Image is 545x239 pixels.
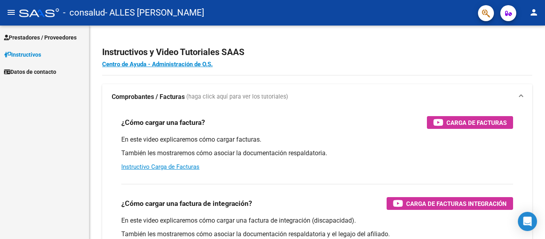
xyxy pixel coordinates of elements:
[406,199,507,209] span: Carga de Facturas Integración
[102,61,213,68] a: Centro de Ayuda - Administración de O.S.
[121,198,252,209] h3: ¿Cómo cargar una factura de integración?
[518,212,537,231] div: Open Intercom Messenger
[529,8,539,17] mat-icon: person
[121,135,513,144] p: En este video explicaremos cómo cargar facturas.
[105,4,204,22] span: - ALLES [PERSON_NAME]
[121,163,199,170] a: Instructivo Carga de Facturas
[4,50,41,59] span: Instructivos
[4,67,56,76] span: Datos de contacto
[387,197,513,210] button: Carga de Facturas Integración
[121,230,513,239] p: También les mostraremos cómo asociar la documentación respaldatoria y el legajo del afiliado.
[121,216,513,225] p: En este video explicaremos cómo cargar una factura de integración (discapacidad).
[63,4,105,22] span: - consalud
[102,45,532,60] h2: Instructivos y Video Tutoriales SAAS
[4,33,77,42] span: Prestadores / Proveedores
[121,149,513,158] p: También les mostraremos cómo asociar la documentación respaldatoria.
[6,8,16,17] mat-icon: menu
[186,93,288,101] span: (haga click aquí para ver los tutoriales)
[446,118,507,128] span: Carga de Facturas
[112,93,185,101] strong: Comprobantes / Facturas
[121,117,205,128] h3: ¿Cómo cargar una factura?
[427,116,513,129] button: Carga de Facturas
[102,84,532,110] mat-expansion-panel-header: Comprobantes / Facturas (haga click aquí para ver los tutoriales)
